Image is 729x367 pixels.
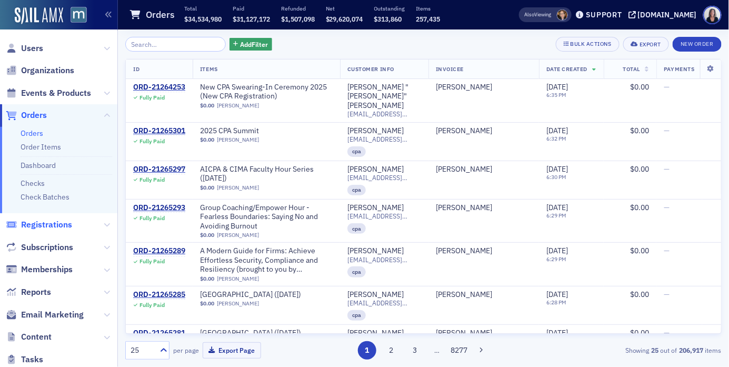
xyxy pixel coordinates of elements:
button: Export [623,37,669,52]
time: 6:35 PM [546,91,566,98]
span: $0.00 [200,275,214,282]
div: Fully Paid [139,302,165,309]
a: [GEOGRAPHIC_DATA] ([DATE]) [200,290,333,300]
div: Fully Paid [139,94,165,101]
span: MACPA Town Hall (August 2025) [200,329,333,338]
span: [EMAIL_ADDRESS][DOMAIN_NAME] [347,135,421,143]
div: Fully Paid [139,215,165,222]
span: Karen Hawkins [436,203,532,213]
a: Check Batches [21,192,69,202]
span: … [430,345,445,355]
a: ORD-21265301 [133,126,185,136]
span: — [664,246,670,255]
time: 6:29 PM [546,255,566,263]
span: $0.00 [200,184,214,191]
a: 2025 CPA Summit [200,126,333,136]
a: Organizations [6,65,74,76]
span: Michelle Brown [557,9,568,21]
span: Karen Hawkins [436,290,532,300]
span: $0.00 [200,136,214,143]
a: [PERSON_NAME] [217,136,259,143]
a: A Modern Guide for Firms: Achieve Effortless Security, Compliance and Resiliency (brought to you ... [200,246,333,274]
a: AICPA & CIMA Faculty Hour Series ([DATE]) [200,165,333,183]
span: Add Filter [240,39,268,49]
span: Reports [21,286,51,298]
a: New Order [673,38,722,48]
span: [DATE] [546,164,568,174]
div: Also [525,11,535,18]
span: Payments [664,65,694,73]
a: [PERSON_NAME] [347,246,404,256]
div: [PERSON_NAME] [436,246,492,256]
span: [DATE] [546,82,568,92]
span: Alex Bruno [436,83,532,92]
span: Memberships [21,264,73,275]
a: [PERSON_NAME] [217,102,259,109]
span: Events & Products [21,87,91,99]
span: $0.00 [630,246,649,255]
strong: 206,917 [677,345,705,355]
a: [PERSON_NAME] [347,329,404,338]
span: $0.00 [200,102,214,109]
a: Order Items [21,142,61,152]
time: 6:30 PM [546,173,566,181]
time: 6:29 PM [546,212,566,219]
p: Items [416,5,441,12]
div: Bulk Actions [571,41,612,47]
a: [PERSON_NAME] [436,203,492,213]
p: Refunded [281,5,315,12]
span: Organizations [21,65,74,76]
a: [PERSON_NAME] [436,329,492,338]
div: Showing out of items [530,345,722,355]
a: New CPA Swearing-In Ceremony 2025 (New CPA Registration) [200,83,333,101]
span: Profile [703,6,722,24]
a: Tasks [6,354,43,365]
p: Outstanding [374,5,405,12]
label: per page [173,345,199,355]
a: [PERSON_NAME] [217,275,259,282]
a: ORD-21265285 [133,290,185,300]
div: ORD-21265297 [133,165,185,174]
a: Registrations [6,219,72,231]
div: [PERSON_NAME] [347,165,404,174]
span: Orders [21,110,47,121]
time: 6:28 PM [546,299,566,306]
span: Invoicee [436,65,464,73]
a: [PERSON_NAME] [347,290,404,300]
button: Bulk Actions [556,37,620,52]
div: [PERSON_NAME] [436,83,492,92]
span: — [664,126,670,135]
a: [PERSON_NAME] [347,126,404,136]
a: Orders [6,110,47,121]
button: New Order [673,37,722,52]
button: 1 [358,341,376,360]
span: Karen Hawkins [436,246,532,256]
a: [PERSON_NAME] [217,184,259,191]
span: — [664,82,670,92]
a: Events & Products [6,87,91,99]
a: Users [6,43,43,54]
a: ORD-21265289 [133,246,185,256]
span: $0.00 [200,300,214,307]
a: Orders [21,128,43,138]
span: $313,860 [374,15,402,23]
div: cpa [347,185,366,195]
span: [DATE] [546,203,568,212]
a: Reports [6,286,51,298]
span: AICPA & CIMA Faculty Hour Series (9/26/2025) [200,165,333,183]
span: $34,534,980 [184,15,222,23]
strong: 25 [650,345,661,355]
span: [DATE] [546,126,568,135]
span: [DATE] [546,246,568,255]
a: [PERSON_NAME] [436,290,492,300]
button: [DOMAIN_NAME] [628,11,701,18]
